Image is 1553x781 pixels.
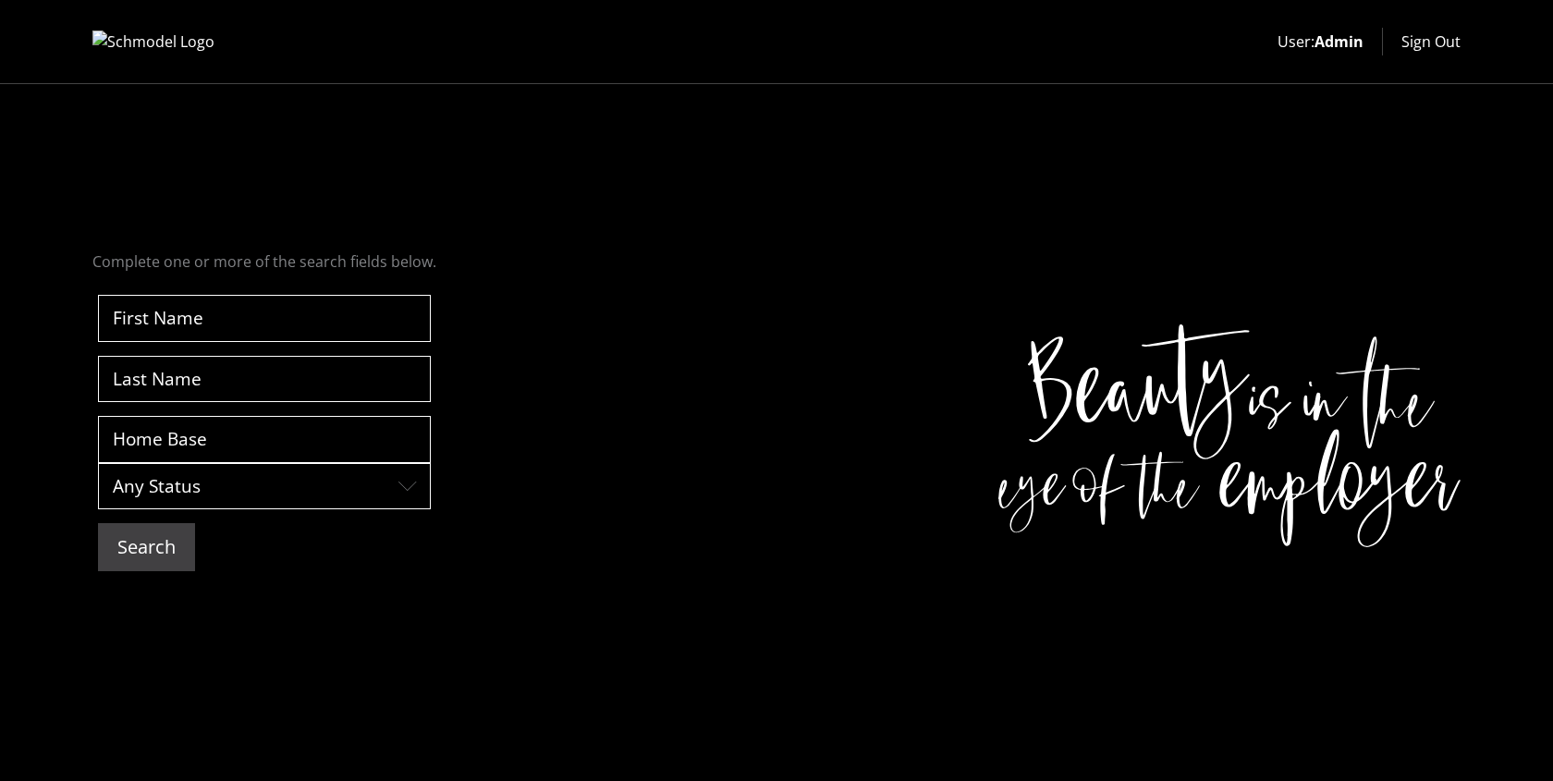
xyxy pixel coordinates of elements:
[92,250,436,273] p: Complete one or more of the search fields below.
[98,463,431,510] div: Any Status
[98,523,195,571] button: Search
[1278,31,1363,53] div: User:
[98,416,431,463] input: Home Base
[1315,31,1363,52] strong: Admin
[98,356,431,403] input: Last Name
[1401,31,1461,53] button: Sign Out
[98,295,431,342] input: First Name
[92,31,277,53] img: Schmodel Logo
